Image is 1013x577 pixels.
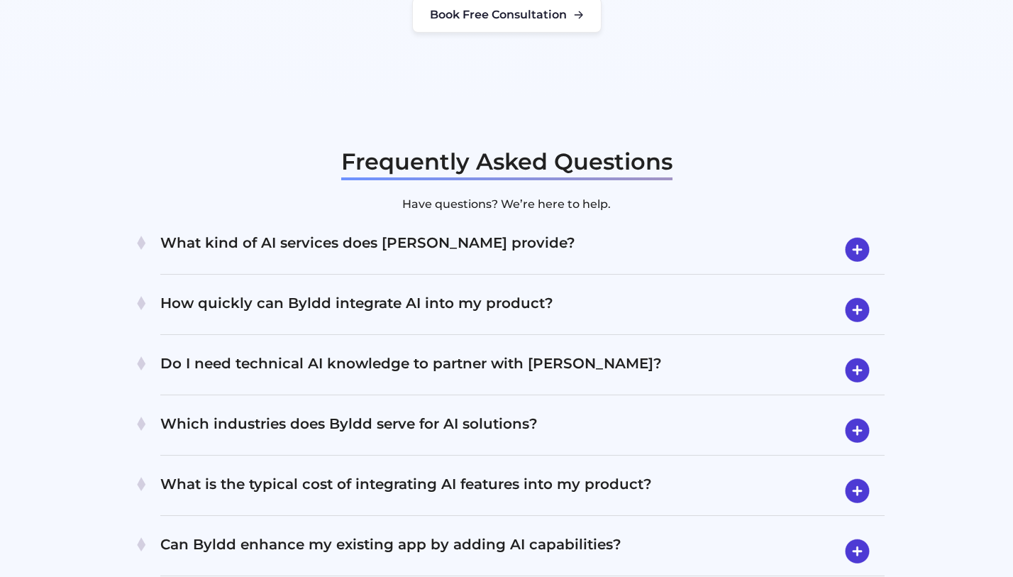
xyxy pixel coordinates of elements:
img: open-icon [839,473,875,510]
img: plus-1 [132,294,150,312]
h4: Do I need technical AI knowledge to partner with [PERSON_NAME]? [160,352,885,389]
h4: Can Byldd enhance my existing app by adding AI capabilities? [160,533,885,570]
img: plus-1 [132,233,150,252]
h4: What kind of AI services does [PERSON_NAME] provide? [160,231,885,268]
img: plus-1 [132,535,150,554]
h2: Frequently Asked Questions [341,146,672,177]
p: Have questions? We’re here to help. [341,189,672,220]
img: plus-1 [132,475,150,493]
h4: What is the typical cost of integrating AI features into my product? [160,473,885,510]
img: plus-1 [132,414,150,433]
img: open-icon [839,231,875,268]
img: open-icon [839,352,875,389]
h4: How quickly can Byldd integrate AI into my product? [160,292,885,329]
img: open-icon [839,533,875,570]
img: open-icon [839,412,875,449]
img: plus-1 [132,354,150,373]
h4: Which industries does Byldd serve for AI solutions? [160,412,885,449]
img: open-icon [839,292,875,329]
